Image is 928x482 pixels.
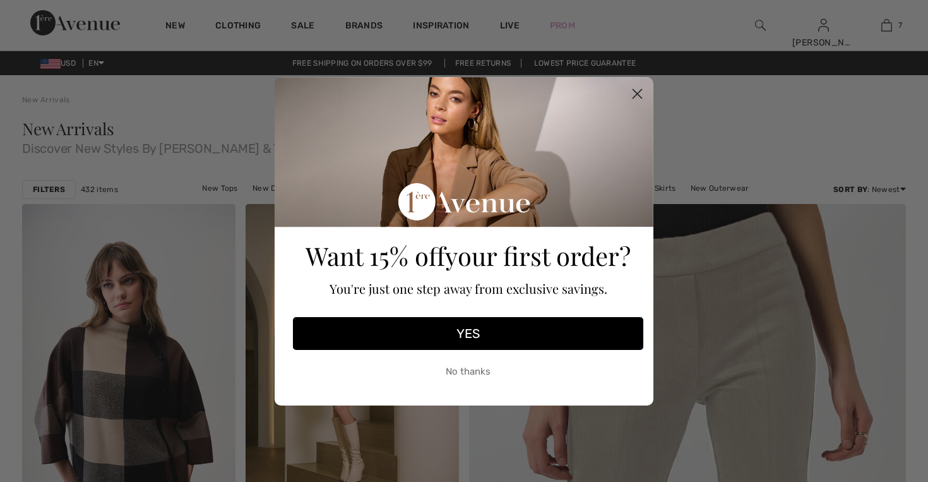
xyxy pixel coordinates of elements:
[293,356,643,388] button: No thanks
[445,239,631,272] span: your first order?
[306,239,445,272] span: Want 15% off
[330,280,607,297] span: You're just one step away from exclusive savings.
[626,83,648,105] button: Close dialog
[293,317,643,350] button: YES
